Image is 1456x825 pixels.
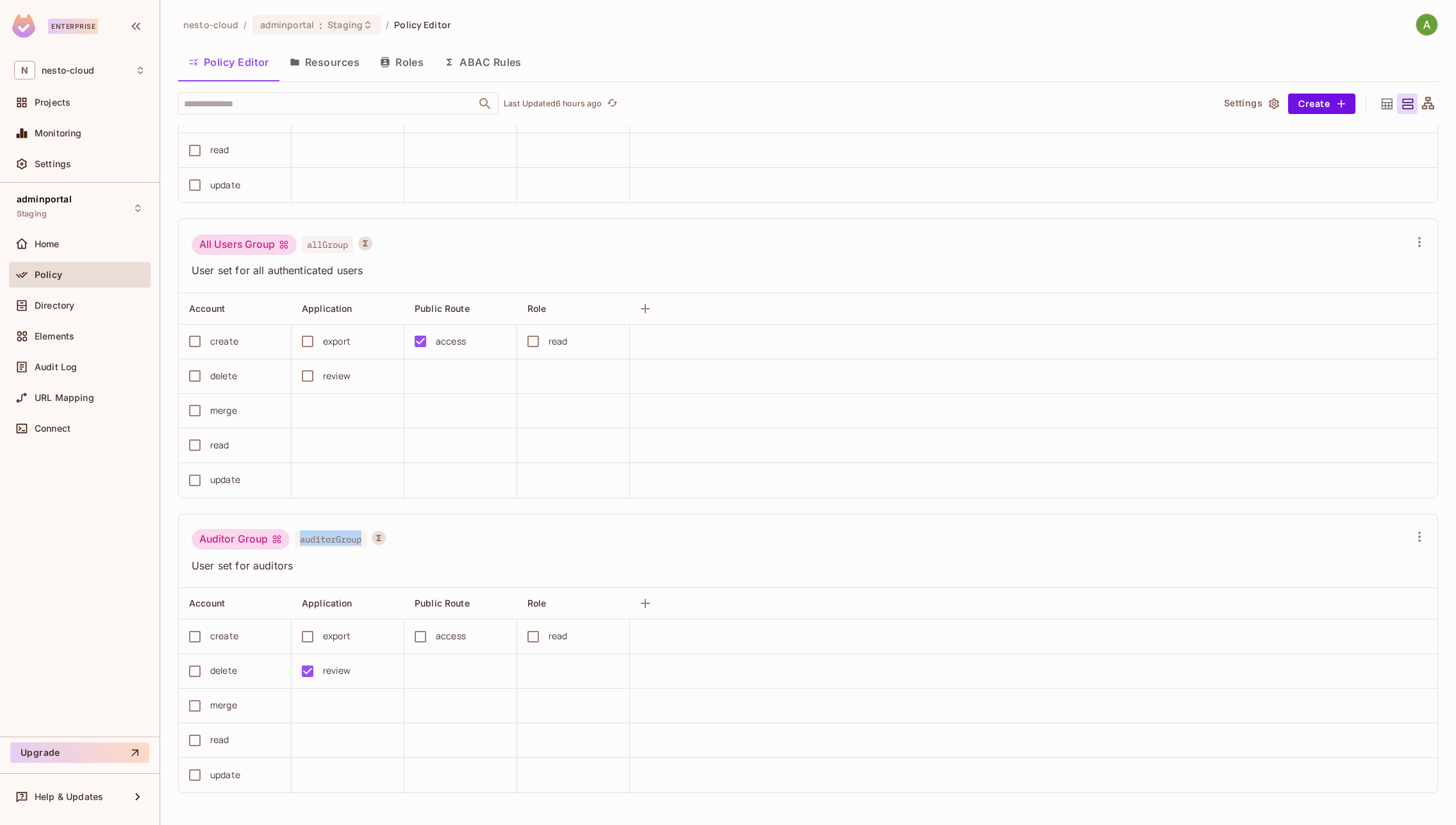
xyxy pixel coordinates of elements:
li: / [386,19,389,31]
div: review [323,664,351,678]
span: Workspace: nesto-cloud [42,65,94,76]
span: allGroup [302,236,353,253]
div: Auditor Group [192,529,290,550]
button: Create [1288,94,1355,114]
span: the active workspace [183,19,238,31]
span: : [318,20,323,30]
span: Role [527,303,547,314]
span: auditorGroup [295,531,367,548]
span: Elements [35,331,74,341]
div: read [210,733,229,747]
span: Application [302,303,352,314]
div: read [210,143,229,157]
span: refresh [607,97,618,110]
button: Open [476,95,494,113]
div: review [323,369,351,383]
span: Public Route [415,598,470,609]
div: read [210,438,229,452]
span: Connect [35,423,70,434]
div: create [210,629,238,643]
span: Settings [35,159,71,169]
span: Application [302,598,352,609]
span: Account [189,598,225,609]
span: Policy Editor [394,19,451,31]
span: User set for all authenticated users [192,263,1409,277]
span: Policy [35,270,62,280]
button: Settings [1219,94,1283,114]
button: Policy Editor [178,46,279,78]
span: Home [35,239,60,249]
button: Upgrade [10,742,149,763]
span: Click to refresh data [602,96,620,111]
span: URL Mapping [35,393,94,403]
img: Alain Bouchard [1416,14,1437,35]
button: Resources [279,46,370,78]
span: Public Route [415,303,470,314]
div: access [436,629,466,643]
div: update [210,768,240,782]
div: create [210,334,238,348]
div: read [549,334,568,348]
div: merge [210,404,237,418]
p: Last Updated 6 hours ago [504,99,602,109]
div: read [549,629,568,643]
div: access [436,334,466,348]
span: Account [189,303,225,314]
span: N [14,61,35,79]
div: update [210,473,240,487]
div: merge [210,698,237,712]
button: refresh [604,96,620,111]
div: export [323,334,351,348]
span: Staging [17,209,47,219]
span: Audit Log [35,362,77,372]
div: update [210,178,240,192]
span: Staging [327,19,363,31]
li: / [244,19,247,31]
span: User set for auditors [192,559,1409,573]
span: adminportal [260,19,314,31]
button: A User Set is a dynamically conditioned role, grouping users based on real-time criteria. [372,531,386,545]
span: Help & Updates [35,792,103,802]
button: Roles [370,46,434,78]
span: Monitoring [35,128,82,138]
span: Projects [35,97,70,108]
span: Role [527,598,547,609]
button: A User Set is a dynamically conditioned role, grouping users based on real-time criteria. [358,236,372,250]
img: SReyMgAAAABJRU5ErkJggg== [12,14,35,38]
div: delete [210,664,237,678]
div: export [323,629,351,643]
button: ABAC Rules [434,46,532,78]
span: adminportal [17,194,72,204]
span: Directory [35,300,74,311]
div: delete [210,369,237,383]
div: Enterprise [48,19,98,34]
div: All Users Group [192,234,297,255]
